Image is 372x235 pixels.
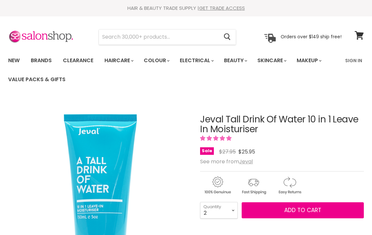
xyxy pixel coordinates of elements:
[281,34,342,40] p: Orders over $149 ship free!
[3,51,341,89] ul: Main menu
[175,54,218,67] a: Electrical
[200,175,235,195] img: genuine.gif
[200,202,238,218] select: Quantity
[242,202,364,219] button: Add to cart
[292,54,325,67] a: Makeup
[99,29,218,45] input: Search
[199,5,245,11] a: GET TRADE ACCESS
[239,158,253,165] a: Jeval
[284,206,321,214] span: Add to cart
[26,54,57,67] a: Brands
[200,115,364,135] h1: Jeval Tall Drink Of Water 10 in 1 Leave In Moisturiser
[200,158,253,165] span: See more from
[100,54,138,67] a: Haircare
[339,204,365,228] iframe: Gorgias live chat messenger
[3,54,25,67] a: New
[236,175,271,195] img: shipping.gif
[200,147,214,155] span: Sale
[238,148,255,155] span: $25.95
[200,135,233,142] span: 5.00 stars
[3,73,70,86] a: Value Packs & Gifts
[341,54,366,67] a: Sign In
[219,54,251,67] a: Beauty
[99,29,236,45] form: Product
[272,175,307,195] img: returns.gif
[252,54,290,67] a: Skincare
[139,54,174,67] a: Colour
[58,54,98,67] a: Clearance
[218,29,236,45] button: Search
[219,148,236,155] span: $27.95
